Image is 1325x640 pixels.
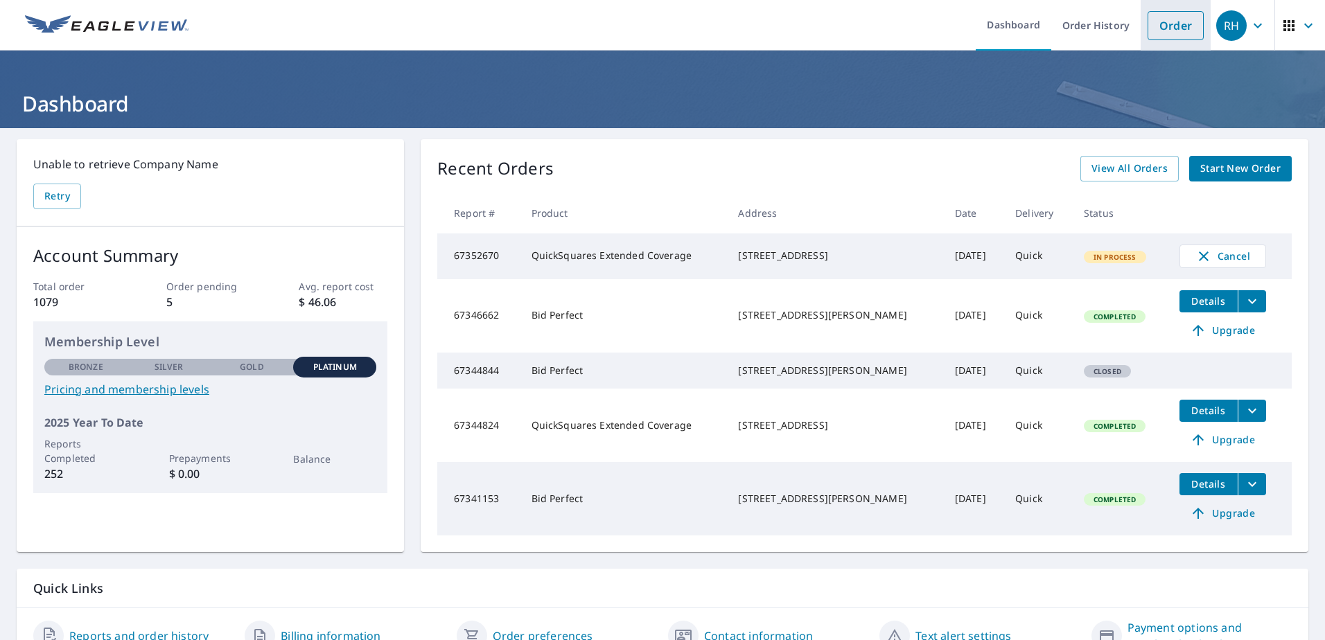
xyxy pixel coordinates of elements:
p: 2025 Year To Date [44,414,376,431]
p: Reports Completed [44,436,128,465]
button: filesDropdownBtn-67344824 [1238,400,1266,422]
th: Report # [437,193,520,233]
td: QuickSquares Extended Coverage [520,389,728,462]
td: 67344844 [437,353,520,389]
div: RH [1216,10,1247,41]
span: Details [1188,404,1229,417]
a: Upgrade [1179,429,1266,451]
span: Closed [1085,366,1130,376]
p: 5 [166,294,255,310]
span: Start New Order [1200,160,1281,177]
td: [DATE] [944,279,1004,353]
td: 67352670 [437,233,520,279]
td: Bid Perfect [520,353,728,389]
p: 252 [44,465,128,482]
span: Completed [1085,421,1144,431]
button: detailsBtn-67344824 [1179,400,1238,422]
td: [DATE] [944,353,1004,389]
td: 67344824 [437,389,520,462]
a: Start New Order [1189,156,1292,181]
span: Details [1188,294,1229,308]
button: Retry [33,184,81,209]
th: Date [944,193,1004,233]
div: [STREET_ADDRESS][PERSON_NAME] [738,492,932,506]
span: In Process [1085,252,1145,262]
p: Recent Orders [437,156,554,181]
p: Bronze [69,361,103,373]
span: Upgrade [1188,432,1258,448]
p: 1079 [33,294,122,310]
span: Completed [1085,312,1144,321]
span: Cancel [1194,248,1252,265]
th: Delivery [1004,193,1073,233]
p: Balance [293,452,376,466]
p: $ 46.06 [299,294,387,310]
button: filesDropdownBtn-67346662 [1238,290,1266,312]
td: Quick [1004,353,1073,389]
button: detailsBtn-67346662 [1179,290,1238,312]
th: Product [520,193,728,233]
a: Pricing and membership levels [44,381,376,398]
span: View All Orders [1091,160,1168,177]
td: [DATE] [944,462,1004,535]
p: Silver [155,361,184,373]
button: filesDropdownBtn-67341153 [1238,473,1266,495]
td: Bid Perfect [520,279,728,353]
td: [DATE] [944,233,1004,279]
h1: Dashboard [17,89,1308,118]
button: Cancel [1179,245,1266,268]
td: 67346662 [437,279,520,353]
td: Quick [1004,462,1073,535]
div: [STREET_ADDRESS][PERSON_NAME] [738,308,932,322]
a: Upgrade [1179,319,1266,341]
p: Avg. report cost [299,279,387,294]
th: Status [1073,193,1168,233]
p: Account Summary [33,243,387,268]
td: 67341153 [437,462,520,535]
td: Quick [1004,233,1073,279]
span: Details [1188,477,1229,490]
img: EV Logo [25,15,188,36]
p: $ 0.00 [169,465,252,482]
td: Quick [1004,389,1073,462]
div: [STREET_ADDRESS] [738,249,932,263]
td: Quick [1004,279,1073,353]
span: Retry [44,188,70,205]
a: Order [1148,11,1204,40]
div: [STREET_ADDRESS] [738,418,932,432]
span: Completed [1085,495,1144,504]
div: [STREET_ADDRESS][PERSON_NAME] [738,364,932,377]
button: detailsBtn-67341153 [1179,473,1238,495]
td: Bid Perfect [520,462,728,535]
span: Upgrade [1188,505,1258,522]
td: QuickSquares Extended Coverage [520,233,728,279]
a: View All Orders [1080,156,1179,181]
td: [DATE] [944,389,1004,462]
p: Membership Level [44,332,376,351]
p: Unable to retrieve Company Name [33,156,387,172]
p: Prepayments [169,451,252,465]
a: Upgrade [1179,502,1266,524]
p: Order pending [166,279,255,294]
p: Gold [240,361,263,373]
p: Total order [33,279,122,294]
p: Quick Links [33,580,1292,597]
span: Upgrade [1188,322,1258,339]
th: Address [727,193,943,233]
p: Platinum [313,361,357,373]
